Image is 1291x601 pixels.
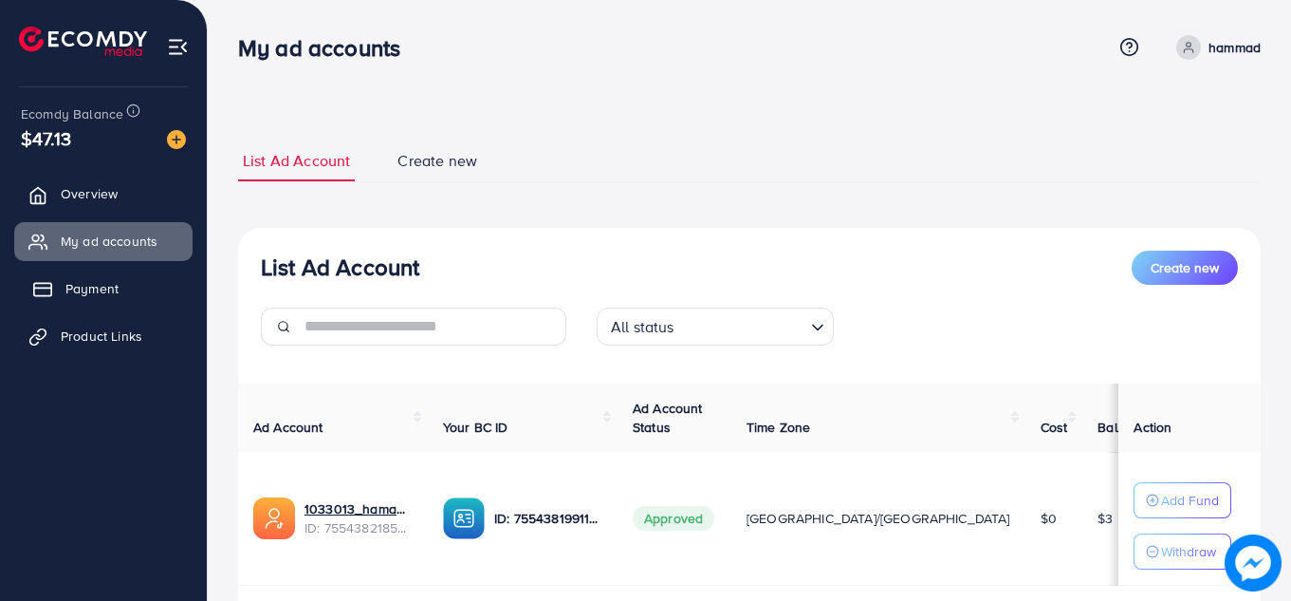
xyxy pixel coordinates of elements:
span: Payment [65,279,119,298]
img: menu [167,36,189,58]
span: Create new [397,150,477,172]
span: Your BC ID [443,418,508,437]
span: My ad accounts [61,232,157,251]
span: Time Zone [747,418,810,437]
img: ic-ads-acc.e4c84228.svg [253,498,295,539]
p: hammad [1208,36,1261,59]
input: Search for option [680,310,803,341]
span: Approved [633,506,714,531]
div: <span class='underline'>1033013_hamadtiktok1098_1758891697565</span></br>7554382185743253505 [304,499,413,538]
span: All status [607,313,678,341]
span: Overview [61,184,118,203]
span: [GEOGRAPHIC_DATA]/[GEOGRAPHIC_DATA] [747,509,1010,528]
a: Payment [14,270,193,308]
span: Action [1134,418,1171,437]
img: image [1225,535,1282,592]
span: $3 [1097,509,1113,528]
p: ID: 7554381991127564304 [494,507,602,530]
span: Ad Account Status [633,399,703,437]
div: Search for option [597,308,834,346]
img: image [167,130,186,149]
button: Add Fund [1134,482,1231,518]
span: Balance [1097,418,1148,437]
span: Ecomdy Balance [21,104,123,123]
span: Create new [1151,258,1219,277]
img: ic-ba-acc.ded83a64.svg [443,498,485,539]
h3: List Ad Account [261,254,419,281]
span: Product Links [61,327,142,346]
span: Cost [1041,418,1068,437]
a: 1033013_hamadtiktok1098_1758891697565 [304,499,413,518]
a: Overview [14,175,193,213]
button: Withdraw [1134,534,1231,570]
a: Product Links [14,317,193,355]
span: $0 [1041,509,1057,528]
img: logo [19,27,147,56]
h3: My ad accounts [238,34,415,62]
span: Ad Account [253,418,323,437]
span: $47.13 [21,124,71,152]
p: Withdraw [1161,540,1216,563]
span: ID: 7554382185743253505 [304,518,413,537]
a: My ad accounts [14,222,193,260]
a: hammad [1169,35,1261,60]
span: List Ad Account [243,150,350,172]
p: Add Fund [1161,489,1219,512]
button: Create new [1132,251,1238,285]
